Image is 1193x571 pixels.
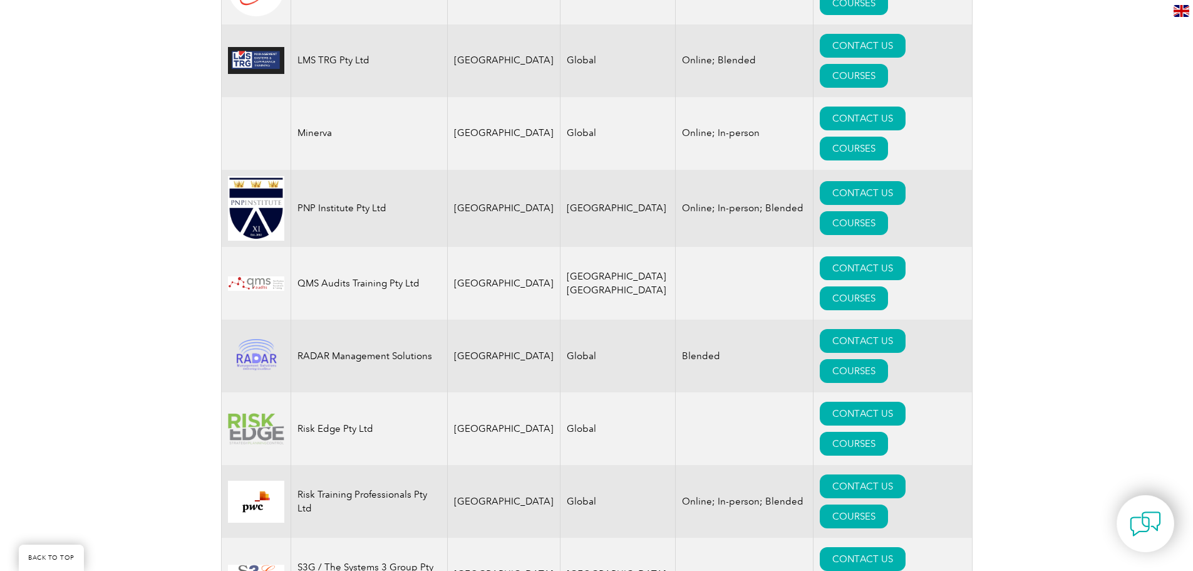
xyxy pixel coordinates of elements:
td: [GEOGRAPHIC_DATA] [447,24,560,97]
img: 1d2a24ac-d9bc-ea11-a814-000d3a79823d-logo.png [228,339,284,374]
td: Global [560,392,675,465]
td: [GEOGRAPHIC_DATA] [447,465,560,538]
a: CONTACT US [820,181,906,205]
a: CONTACT US [820,329,906,353]
td: [GEOGRAPHIC_DATA] [447,247,560,320]
td: Global [560,465,675,538]
a: CONTACT US [820,34,906,58]
td: [GEOGRAPHIC_DATA] [GEOGRAPHIC_DATA] [560,247,675,320]
a: BACK TO TOP [19,545,84,571]
a: COURSES [820,432,888,456]
a: COURSES [820,137,888,160]
td: Global [560,320,675,392]
a: CONTACT US [820,547,906,571]
a: CONTACT US [820,107,906,130]
a: CONTACT US [820,256,906,280]
td: Online; In-person [675,97,813,170]
td: Risk Training Professionals Pty Ltd [291,465,447,538]
td: [GEOGRAPHIC_DATA] [447,320,560,392]
td: Blended [675,320,813,392]
img: 152a24ac-d9bc-ea11-a814-000d3a79823d-logo.png [228,481,284,523]
td: Risk Edge Pty Ltd [291,392,447,465]
td: Global [560,24,675,97]
td: [GEOGRAPHIC_DATA] [560,170,675,248]
img: c485e4a1-833a-eb11-a813-0022481469da-logo.jpg [228,47,284,74]
td: [GEOGRAPHIC_DATA] [447,170,560,248]
a: COURSES [820,211,888,235]
img: en [1174,5,1189,17]
td: Minerva [291,97,447,170]
td: RADAR Management Solutions [291,320,447,392]
td: [GEOGRAPHIC_DATA] [447,97,560,170]
img: a131cb37-a404-ec11-b6e6-00224817f503-logo.png [228,413,284,445]
td: PNP Institute Pty Ltd [291,170,447,248]
a: COURSES [820,286,888,310]
a: COURSES [820,64,888,88]
img: ea24547b-a6e0-e911-a812-000d3a795b83-logo.jpg [228,176,284,241]
a: CONTACT US [820,402,906,426]
td: LMS TRG Pty Ltd [291,24,447,97]
img: contact-chat.png [1130,508,1161,540]
td: [GEOGRAPHIC_DATA] [447,392,560,465]
td: Online; In-person; Blended [675,465,813,538]
td: Online; In-person; Blended [675,170,813,248]
a: COURSES [820,359,888,383]
a: CONTACT US [820,474,906,498]
td: QMS Audits Training Pty Ltd [291,247,447,320]
a: COURSES [820,505,888,528]
td: Global [560,97,675,170]
td: Online; Blended [675,24,813,97]
img: fcc1e7ab-22ab-ea11-a812-000d3ae11abd-logo.jpg [228,276,284,291]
